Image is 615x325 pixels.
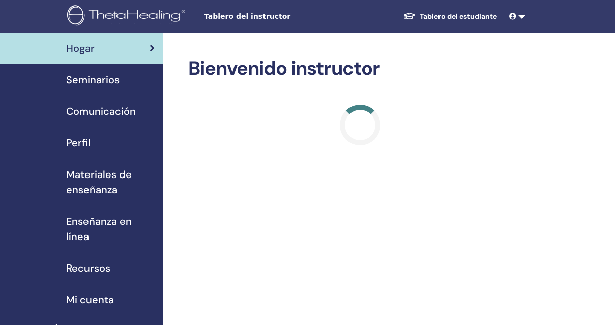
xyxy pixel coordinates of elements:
[66,72,120,87] span: Seminarios
[188,57,533,80] h2: Bienvenido instructor
[66,167,155,197] span: Materiales de enseñanza
[66,41,95,56] span: Hogar
[66,292,114,307] span: Mi cuenta
[204,11,357,22] span: Tablero del instructor
[66,135,91,151] span: Perfil
[66,260,110,276] span: Recursos
[66,104,136,119] span: Comunicación
[403,12,416,20] img: graduation-cap-white.svg
[66,214,155,244] span: Enseñanza en línea
[395,7,505,26] a: Tablero del estudiante
[67,5,189,28] img: logo.png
